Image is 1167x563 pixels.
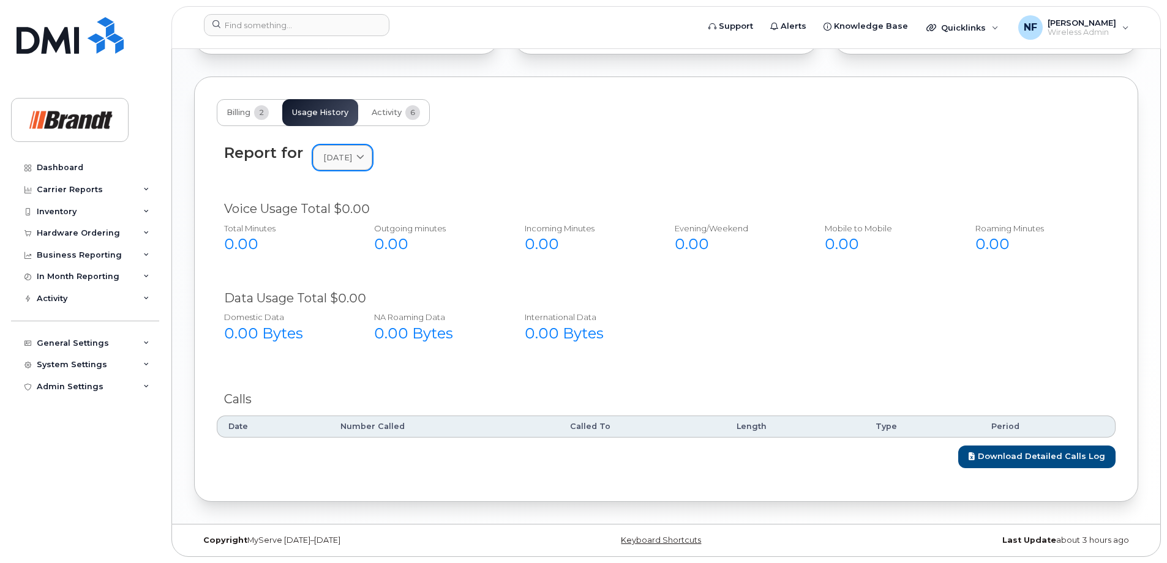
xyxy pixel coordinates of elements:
span: Activity [372,108,402,117]
div: 0.00 [224,234,347,255]
span: 6 [405,105,420,120]
span: Quicklinks [941,23,986,32]
div: 0.00 [975,234,1098,255]
a: Support [700,14,762,39]
div: Data Usage Total $0.00 [224,289,1108,307]
div: 0.00 Bytes [374,323,497,344]
div: Quicklinks [918,15,1007,40]
div: MyServe [DATE]–[DATE] [194,535,509,545]
div: International Data [525,311,648,323]
div: Roaming Minutes [975,223,1098,234]
span: Knowledge Base [834,20,908,32]
span: Billing [227,108,250,117]
div: Voice Usage Total $0.00 [224,200,1108,218]
span: Support [719,20,753,32]
div: Incoming Minutes [525,223,648,234]
span: Alerts [781,20,806,32]
strong: Last Update [1002,535,1056,545]
span: NF [1024,20,1037,35]
th: Period [980,416,1116,438]
span: Wireless Admin [1048,28,1116,37]
div: 0.00 Bytes [525,323,648,344]
a: Keyboard Shortcuts [621,535,701,545]
div: about 3 hours ago [824,535,1138,545]
div: 0.00 [825,234,948,255]
a: Alerts [762,14,815,39]
input: Find something... [204,14,389,36]
div: Outgoing minutes [374,223,497,234]
div: Mobile to Mobile [825,223,948,234]
th: Length [726,416,864,438]
div: 0.00 [675,234,798,255]
div: 0.00 Bytes [224,323,347,344]
th: Type [865,416,980,438]
a: [DATE] [313,145,372,170]
th: Called To [559,416,726,438]
a: Download Detailed Calls Log [958,446,1116,468]
span: [PERSON_NAME] [1048,18,1116,28]
a: Knowledge Base [815,14,917,39]
div: Calls [224,390,1108,408]
div: Total Minutes [224,223,347,234]
div: NA Roaming Data [374,311,497,323]
div: 0.00 [525,234,648,255]
div: Noah Fouillard [1010,15,1138,40]
div: Report for [224,144,303,161]
div: Evening/Weekend [675,223,798,234]
th: Number Called [329,416,560,438]
strong: Copyright [203,535,247,545]
div: Domestic Data [224,311,347,323]
span: 2 [254,105,269,120]
div: 0.00 [374,234,497,255]
th: Date [217,416,329,438]
span: [DATE] [323,152,352,163]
